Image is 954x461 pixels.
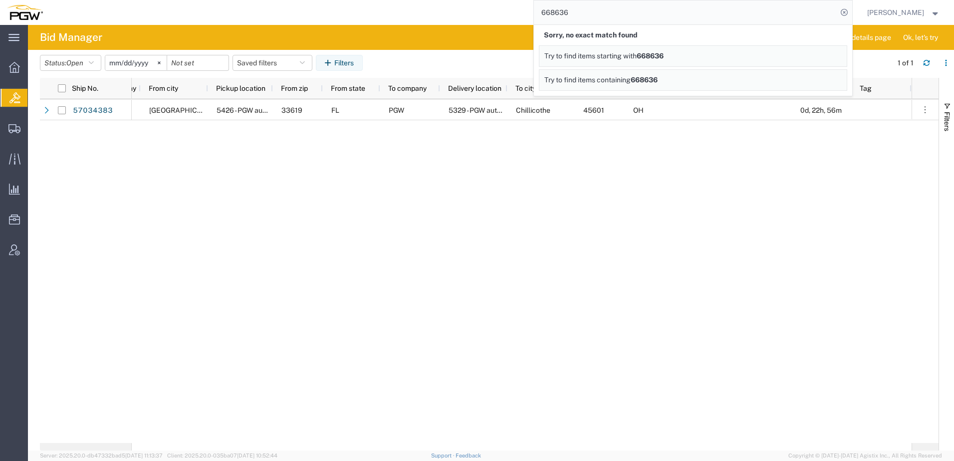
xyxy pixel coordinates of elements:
[66,59,83,67] span: Open
[895,29,947,45] button: Ok, let's try
[40,55,101,71] button: Status:Open
[388,84,427,92] span: To company
[7,5,43,20] img: logo
[448,84,501,92] span: Delivery location
[788,452,942,460] span: Copyright © [DATE]-[DATE] Agistix Inc., All Rights Reserved
[72,84,98,92] span: Ship No.
[456,453,481,459] a: Feedback
[316,55,363,71] button: Filters
[860,84,872,92] span: Tag
[125,453,163,459] span: [DATE] 11:13:37
[105,55,167,70] input: Not set
[539,25,847,45] div: Sorry, no exact match found
[281,84,308,92] span: From zip
[544,76,631,84] span: Try to find items containing
[637,52,664,60] span: 668636
[40,453,163,459] span: Server: 2025.20.0-db47332bad5
[331,84,365,92] span: From state
[449,106,593,114] span: 5329 - PGW autoglass - Chillicothe
[431,453,456,459] a: Support
[800,106,842,114] span: 0d, 22h, 56m
[633,106,644,114] span: OH
[389,106,404,114] span: PGW
[216,84,265,92] span: Pickup location
[898,58,915,68] div: 1 of 1
[72,103,113,119] a: 57034383
[331,106,339,114] span: FL
[281,106,302,114] span: 33619
[943,112,951,131] span: Filters
[167,453,277,459] span: Client: 2025.20.0-035ba07
[237,453,277,459] span: [DATE] 10:52:44
[217,106,361,114] span: 5426 - PGW autoglass - Tampa
[583,106,604,114] span: 45601
[149,106,221,114] span: Tampa
[516,106,550,114] span: Chillicothe
[167,55,229,70] input: Not set
[867,7,924,18] span: Amber Hickey
[149,84,178,92] span: From city
[544,52,637,60] span: Try to find items starting with
[631,76,658,84] span: 668636
[867,6,941,18] button: [PERSON_NAME]
[515,84,536,92] span: To city
[534,0,837,24] input: Search for shipment number, reference number
[40,25,102,50] h4: Bid Manager
[233,55,312,71] button: Saved filters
